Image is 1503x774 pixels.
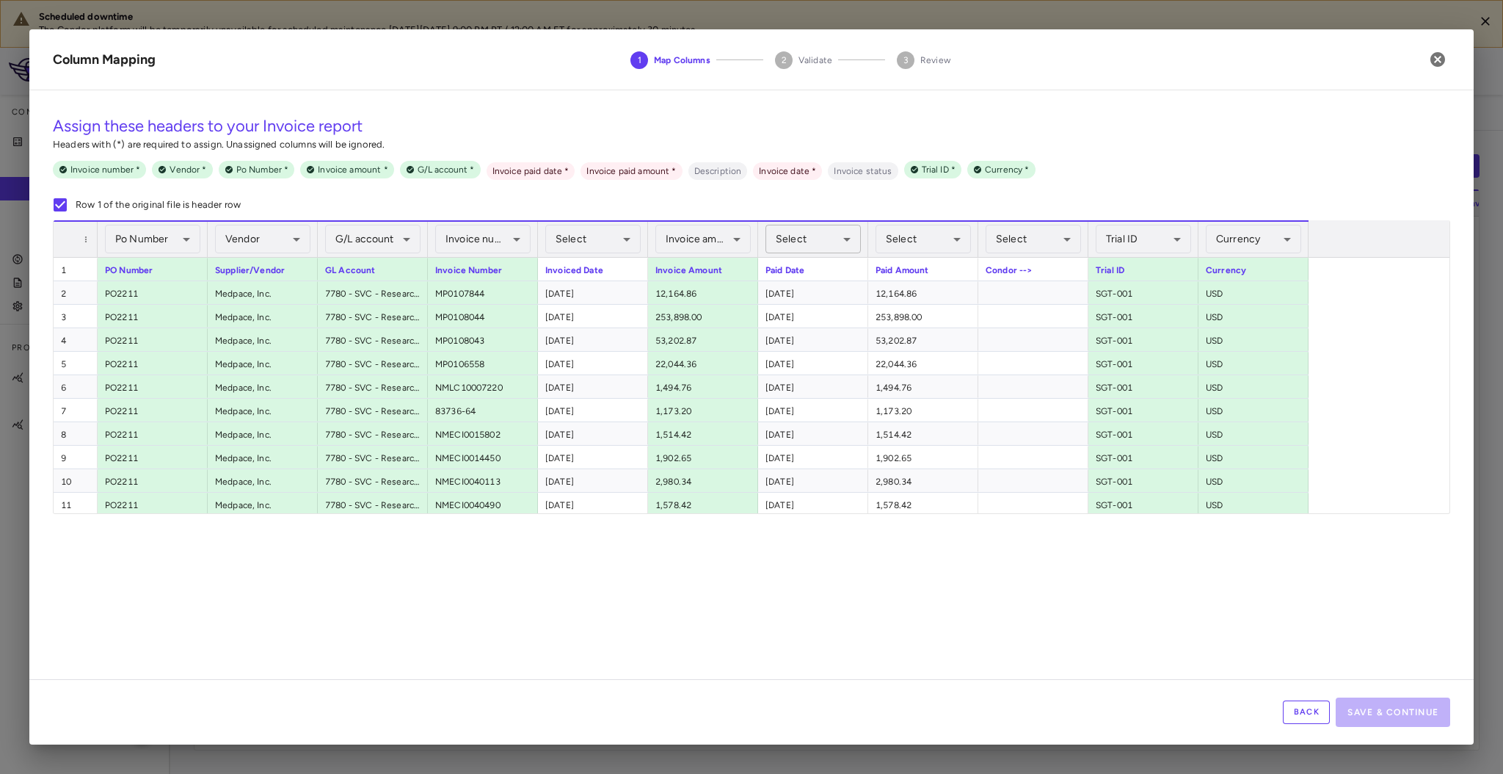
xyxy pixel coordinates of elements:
div: SGT-001 [1088,446,1198,469]
button: Back [1283,701,1330,724]
div: G/L account [325,225,421,253]
div: Po Number [105,225,200,253]
button: Map Columns [619,34,722,87]
div: 2,980.34 [868,469,978,492]
span: Select [776,233,807,245]
div: 7780 - SVC - Research & Development : Trials Expense [318,493,428,516]
h5: Assign these headers to your Invoice report [53,114,1450,138]
div: [DATE] [758,375,868,398]
div: GL Account [318,258,428,281]
div: SGT-001 [1088,493,1198,516]
div: Condor --> [978,258,1088,281]
div: MP0107844 [428,281,538,304]
span: Invoice paid amount * [581,164,682,178]
div: 253,898.00 [868,305,978,328]
div: Medpace, Inc. [208,422,318,445]
span: Trial ID * [916,163,962,176]
div: Invoice number [435,225,531,253]
span: Map Columns [654,54,710,67]
div: USD [1198,422,1309,445]
div: 1,578.42 [868,493,978,516]
div: NMLC10007220 [428,375,538,398]
div: 253,898.00 [648,305,758,328]
div: Supplier/Vendor [208,258,318,281]
div: Column Mapping [53,50,156,70]
div: USD [1198,328,1309,351]
div: 7780 - SVC - Research & Development : Trials Expense [318,281,428,304]
span: Po Number * [230,163,295,176]
div: Invoice Number [428,258,538,281]
div: 7780 - SVC - Research & Development : Trials Expense [318,328,428,351]
div: 6 [54,375,98,398]
div: PO2211 [98,281,208,304]
div: Invoiced Date [538,258,648,281]
div: Currency [1198,258,1309,281]
div: [DATE] [538,469,648,492]
div: 83736-64 [428,399,538,422]
div: 1,494.76 [648,375,758,398]
div: 1,173.20 [648,399,758,422]
div: [DATE] [758,305,868,328]
div: 2,980.34 [648,469,758,492]
span: Select [886,233,917,245]
div: [DATE] [538,422,648,445]
div: [DATE] [538,281,648,304]
div: SGT-001 [1088,399,1198,422]
div: [DATE] [758,352,868,375]
div: 7780 - SVC - Research & Development : Trials Expense [318,352,428,375]
div: 1 [54,258,98,281]
span: Invoice status [828,164,898,178]
div: 22,044.36 [648,352,758,375]
div: [DATE] [538,493,648,516]
div: PO2211 [98,305,208,328]
div: PO2211 [98,352,208,375]
div: PO2211 [98,493,208,516]
span: Select [556,233,586,245]
div: SGT-001 [1088,305,1198,328]
div: Paid Date [758,258,868,281]
span: Vendor * [164,163,212,176]
div: [DATE] [758,422,868,445]
div: 7780 - SVC - Research & Development : Trials Expense [318,469,428,492]
div: Medpace, Inc. [208,305,318,328]
div: Medpace, Inc. [208,352,318,375]
div: PO Number [98,258,208,281]
div: Paid Amount [868,258,978,281]
div: [DATE] [758,493,868,516]
text: 1 [638,55,641,65]
div: MP0106558 [428,352,538,375]
div: Medpace, Inc. [208,281,318,304]
div: USD [1198,399,1309,422]
div: NMECI0015802 [428,422,538,445]
div: 7780 - SVC - Research & Development : Trials Expense [318,446,428,469]
div: USD [1198,469,1309,492]
div: USD [1198,305,1309,328]
span: Currency * [979,163,1036,176]
span: G/L account * [412,163,481,176]
div: 7780 - SVC - Research & Development : Trials Expense [318,375,428,398]
div: PO2211 [98,399,208,422]
div: PO2211 [98,375,208,398]
div: SGT-001 [1088,375,1198,398]
div: [DATE] [538,328,648,351]
div: SGT-001 [1088,422,1198,445]
div: USD [1198,352,1309,375]
div: 7780 - SVC - Research & Development : Trials Expense [318,305,428,328]
div: [DATE] [538,446,648,469]
div: [DATE] [758,281,868,304]
span: Select [996,233,1027,245]
div: 1,494.76 [868,375,978,398]
div: 8 [54,422,98,445]
span: Invoice amount * [312,163,393,176]
p: Headers with (*) are required to assign. Unassigned columns will be ignored. [53,138,1450,151]
div: Medpace, Inc. [208,493,318,516]
div: 1,902.65 [868,446,978,469]
div: USD [1198,446,1309,469]
div: SGT-001 [1088,281,1198,304]
div: Invoice amount [655,225,751,253]
div: [DATE] [538,375,648,398]
div: 1,514.42 [648,422,758,445]
div: 53,202.87 [868,328,978,351]
div: NMECI0014450 [428,446,538,469]
div: 1,902.65 [648,446,758,469]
